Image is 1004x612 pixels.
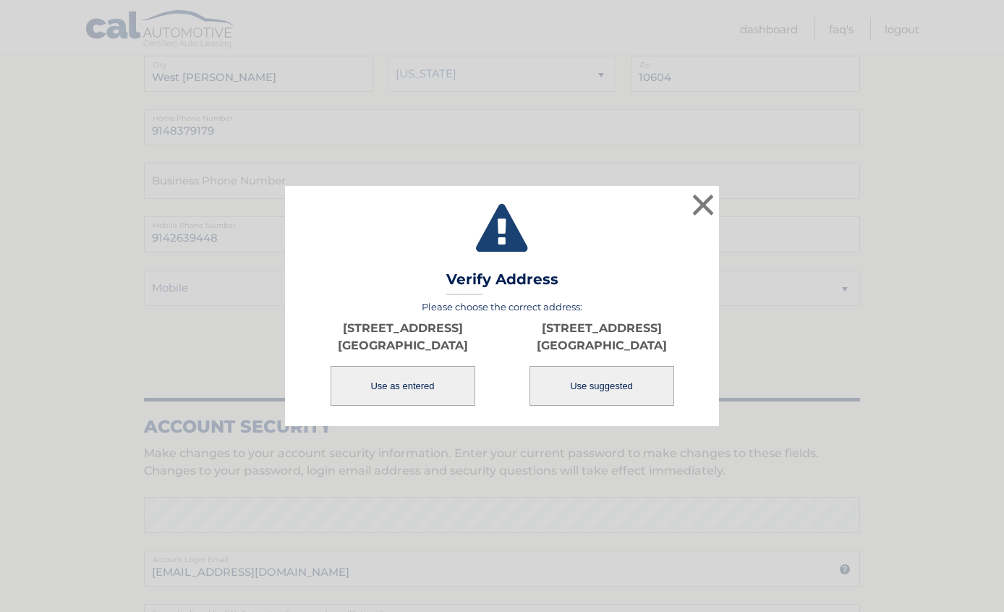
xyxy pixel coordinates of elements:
h3: Verify Address [446,271,558,296]
p: [STREET_ADDRESS] [GEOGRAPHIC_DATA] [303,320,502,354]
button: × [689,190,718,219]
p: [STREET_ADDRESS] [GEOGRAPHIC_DATA] [502,320,701,354]
button: Use as entered [331,366,475,406]
button: Use suggested [529,366,674,406]
div: Please choose the correct address: [303,301,701,407]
